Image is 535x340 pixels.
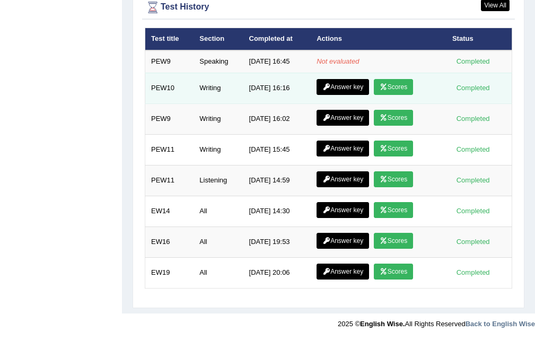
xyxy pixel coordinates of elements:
[194,103,243,134] td: Writing
[317,233,369,249] a: Answer key
[145,103,194,134] td: PEW9
[374,110,413,126] a: Scores
[317,110,369,126] a: Answer key
[466,320,535,328] a: Back to English Wise
[145,196,194,226] td: EW14
[452,267,494,278] div: Completed
[374,202,413,218] a: Scores
[452,82,494,93] div: Completed
[338,313,535,329] div: 2025 © All Rights Reserved
[452,144,494,155] div: Completed
[194,73,243,103] td: Writing
[243,50,311,73] td: [DATE] 16:45
[145,257,194,288] td: EW19
[145,226,194,257] td: EW16
[194,257,243,288] td: All
[452,113,494,124] div: Completed
[145,73,194,103] td: PEW10
[317,264,369,280] a: Answer key
[194,165,243,196] td: Listening
[317,57,359,65] em: Not evaluated
[243,73,311,103] td: [DATE] 16:16
[374,233,413,249] a: Scores
[452,56,494,67] div: Completed
[317,202,369,218] a: Answer key
[452,236,494,247] div: Completed
[374,141,413,156] a: Scores
[446,28,512,50] th: Status
[243,134,311,165] td: [DATE] 15:45
[243,257,311,288] td: [DATE] 20:06
[145,165,194,196] td: PEW11
[194,226,243,257] td: All
[452,175,494,186] div: Completed
[194,196,243,226] td: All
[194,28,243,50] th: Section
[194,50,243,73] td: Speaking
[145,134,194,165] td: PEW11
[374,264,413,280] a: Scores
[243,226,311,257] td: [DATE] 19:53
[317,79,369,95] a: Answer key
[360,320,405,328] strong: English Wise.
[311,28,446,50] th: Actions
[145,28,194,50] th: Test title
[374,171,413,187] a: Scores
[243,165,311,196] td: [DATE] 14:59
[317,141,369,156] a: Answer key
[243,196,311,226] td: [DATE] 14:30
[243,103,311,134] td: [DATE] 16:02
[317,171,369,187] a: Answer key
[194,134,243,165] td: Writing
[374,79,413,95] a: Scores
[452,205,494,216] div: Completed
[243,28,311,50] th: Completed at
[145,50,194,73] td: PEW9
